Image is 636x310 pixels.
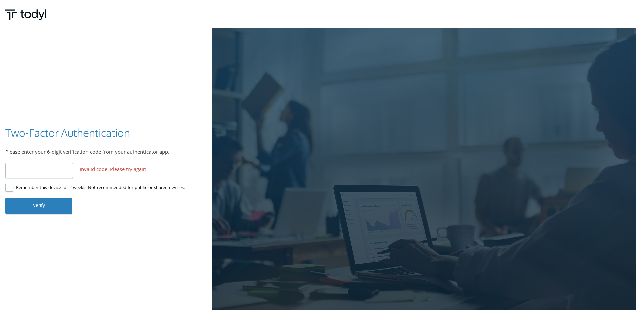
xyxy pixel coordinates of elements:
label: Remember this device for 2 weeks. Not recommended for public or shared devices. [5,184,185,192]
h3: Two-Factor Authentication [5,125,130,141]
div: Please enter your 6-digit verification code from your authenticator app. [5,149,207,157]
span: Invalid code. Please try again. [80,166,148,175]
img: todyl-logo-dark.svg [5,7,46,20]
button: Verify [5,198,72,214]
